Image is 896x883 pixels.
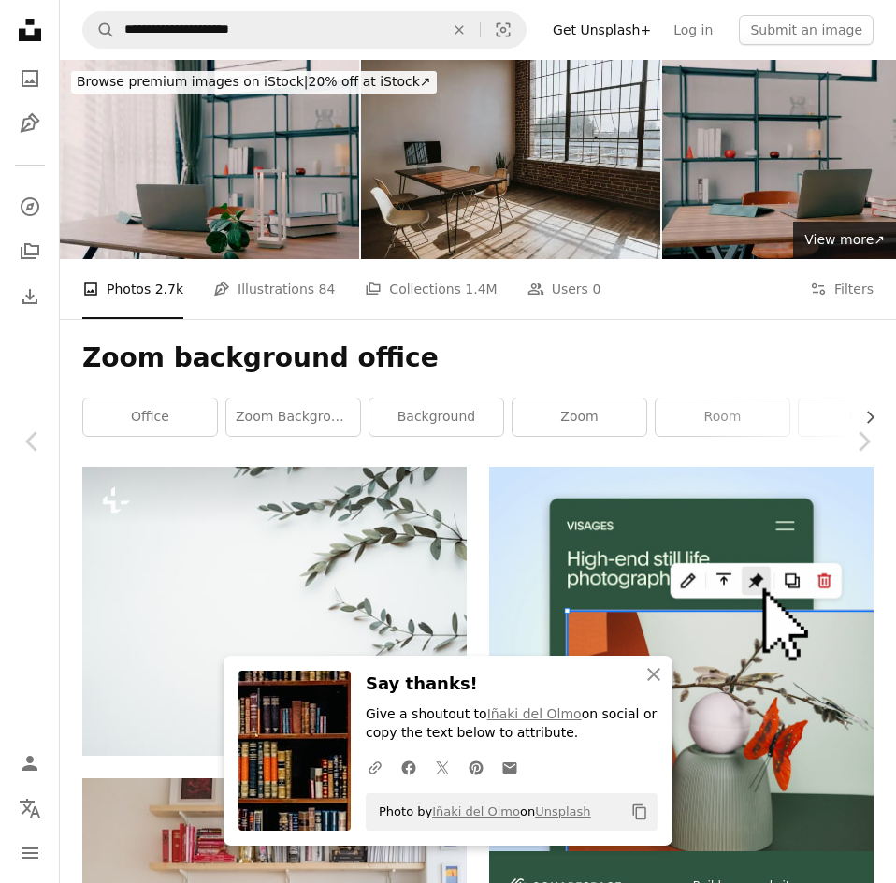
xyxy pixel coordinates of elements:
[11,745,49,782] a: Log in / Sign up
[77,74,431,89] span: 20% off at iStock ↗
[11,278,49,315] a: Download History
[82,467,467,755] img: a white background with a bunch of green leaves
[82,341,874,375] h1: Zoom background office
[481,12,526,48] button: Visual search
[542,15,662,45] a: Get Unsplash+
[11,105,49,142] a: Illustrations
[535,804,590,818] a: Unsplash
[369,398,503,436] a: background
[319,279,336,299] span: 84
[459,748,493,786] a: Share on Pinterest
[83,398,217,436] a: office
[739,15,874,45] button: Submit an image
[366,671,658,698] h3: Say thanks!
[426,748,459,786] a: Share on Twitter
[465,279,497,299] span: 1.4M
[226,398,360,436] a: zoom background
[804,232,885,247] span: View more ↗
[487,706,582,721] a: Iñaki del Olmo
[361,60,660,259] img: Computer monitor on a wooden table
[366,705,658,743] p: Give a shoutout to on social or copy the text below to attribute.
[213,259,335,319] a: Illustrations 84
[11,834,49,872] button: Menu
[831,352,896,531] a: Next
[793,222,896,259] a: View more↗
[489,467,874,851] img: file-1723602894256-972c108553a7image
[11,60,49,97] a: Photos
[392,748,426,786] a: Share on Facebook
[513,398,646,436] a: zoom
[810,259,874,319] button: Filters
[11,789,49,827] button: Language
[82,602,467,619] a: a white background with a bunch of green leaves
[493,748,527,786] a: Share over email
[11,188,49,225] a: Explore
[439,12,480,48] button: Clear
[365,259,497,319] a: Collections 1.4M
[592,279,600,299] span: 0
[60,60,448,105] a: Browse premium images on iStock|20% off at iStock↗
[369,797,591,827] span: Photo by on
[624,796,656,828] button: Copy to clipboard
[656,398,789,436] a: room
[77,74,308,89] span: Browse premium images on iStock |
[432,804,520,818] a: Iñaki del Olmo
[527,259,601,319] a: Users 0
[11,233,49,270] a: Collections
[662,15,724,45] a: Log in
[83,12,115,48] button: Search Unsplash
[60,60,359,259] img: Table with Laptop and Studying Supplies, Ready for Upcoming Online Class.
[82,11,527,49] form: Find visuals sitewide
